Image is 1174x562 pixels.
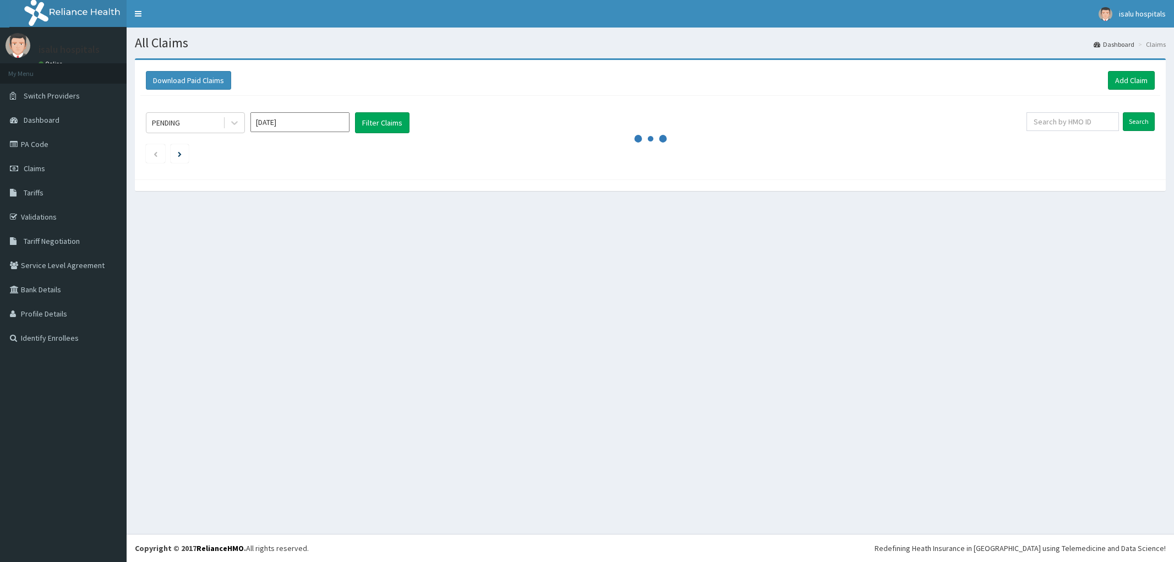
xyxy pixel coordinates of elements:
a: RelianceHMO [196,543,244,553]
footer: All rights reserved. [127,534,1174,562]
button: Filter Claims [355,112,409,133]
span: Dashboard [24,115,59,125]
a: Next page [178,149,182,159]
input: Search by HMO ID [1026,112,1119,131]
div: PENDING [152,117,180,128]
span: Tariffs [24,188,43,198]
span: Tariff Negotiation [24,236,80,246]
strong: Copyright © 2017 . [135,543,246,553]
input: Search [1123,112,1155,131]
li: Claims [1135,40,1166,49]
input: Select Month and Year [250,112,350,132]
button: Download Paid Claims [146,71,231,90]
a: Add Claim [1108,71,1155,90]
img: User Image [1099,7,1112,21]
h1: All Claims [135,36,1166,50]
a: Dashboard [1094,40,1134,49]
span: isalu hospitals [1119,9,1166,19]
a: Previous page [153,149,158,159]
div: Redefining Heath Insurance in [GEOGRAPHIC_DATA] using Telemedicine and Data Science! [875,543,1166,554]
p: isalu hospitals [39,45,100,54]
span: Switch Providers [24,91,80,101]
svg: audio-loading [634,122,667,155]
img: User Image [6,33,30,58]
span: Claims [24,163,45,173]
a: Online [39,60,65,68]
